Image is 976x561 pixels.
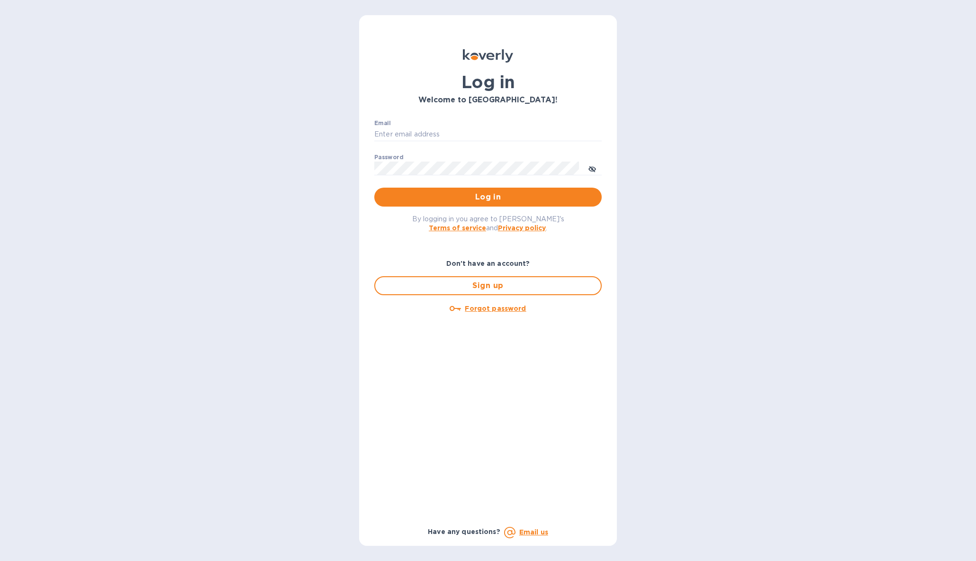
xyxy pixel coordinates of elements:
a: Email us [519,528,548,536]
a: Terms of service [429,224,486,232]
h3: Welcome to [GEOGRAPHIC_DATA]! [374,96,602,105]
span: By logging in you agree to [PERSON_NAME]'s and . [412,215,564,232]
button: Sign up [374,276,602,295]
b: Have any questions? [428,528,500,535]
input: Enter email address [374,127,602,142]
span: Sign up [383,280,593,291]
img: Koverly [463,49,513,63]
label: Email [374,120,391,126]
h1: Log in [374,72,602,92]
span: Log in [382,191,594,203]
button: toggle password visibility [583,159,602,178]
b: Don't have an account? [446,260,530,267]
a: Privacy policy [498,224,546,232]
label: Password [374,154,403,160]
u: Forgot password [465,305,526,312]
button: Log in [374,188,602,207]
